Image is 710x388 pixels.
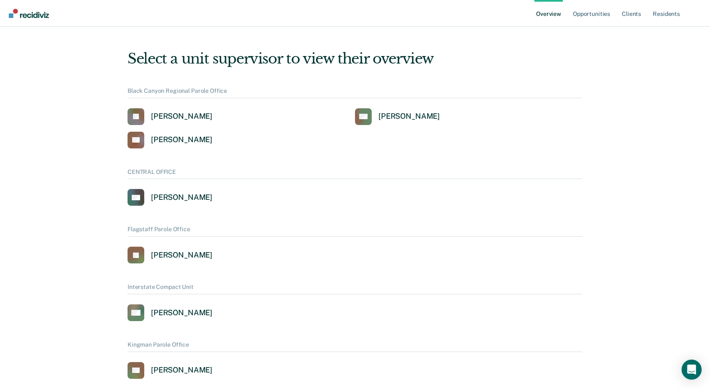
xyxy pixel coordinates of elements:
[128,50,582,67] div: Select a unit supervisor to view their overview
[128,132,212,148] a: [PERSON_NAME]
[128,168,582,179] div: CENTRAL OFFICE
[151,365,212,375] div: [PERSON_NAME]
[378,112,440,121] div: [PERSON_NAME]
[151,135,212,145] div: [PERSON_NAME]
[128,226,582,237] div: Flagstaff Parole Office
[128,87,582,98] div: Black Canyon Regional Parole Office
[682,360,702,380] div: Open Intercom Messenger
[128,108,212,125] a: [PERSON_NAME]
[9,9,49,18] img: Recidiviz
[128,304,212,321] a: [PERSON_NAME]
[355,108,440,125] a: [PERSON_NAME]
[151,193,212,202] div: [PERSON_NAME]
[151,112,212,121] div: [PERSON_NAME]
[151,308,212,318] div: [PERSON_NAME]
[128,189,212,206] a: [PERSON_NAME]
[128,247,212,263] a: [PERSON_NAME]
[690,7,703,20] button: Profile dropdown button
[128,341,582,352] div: Kingman Parole Office
[128,283,582,294] div: Interstate Compact Unit
[128,362,212,379] a: [PERSON_NAME]
[151,250,212,260] div: [PERSON_NAME]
